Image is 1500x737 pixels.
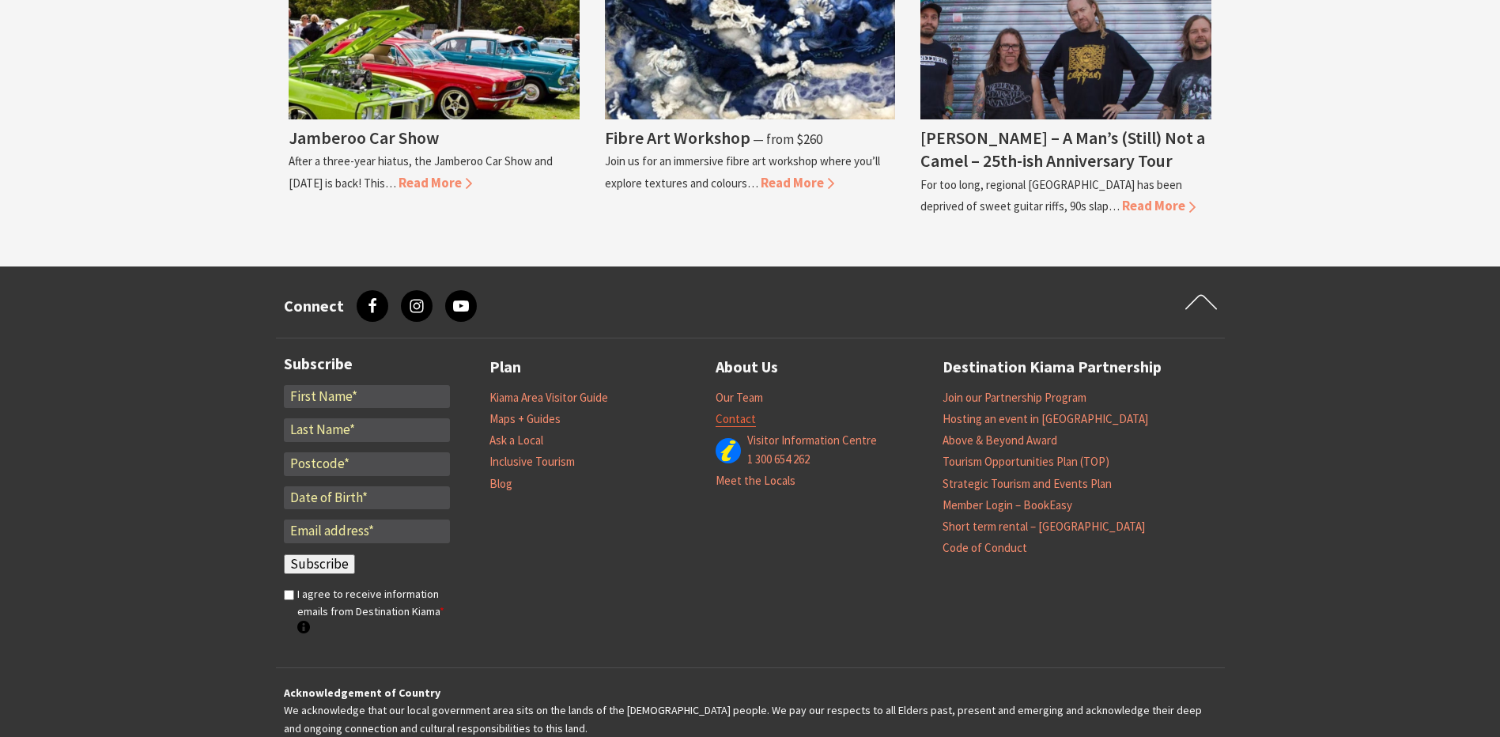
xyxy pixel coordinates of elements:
[289,153,553,190] p: After a three-year hiatus, the Jamberoo Car Show and [DATE] is back! This…
[297,585,450,638] label: I agree to receive information emails from Destination Kiama
[761,174,834,191] span: Read More
[489,390,608,406] a: Kiama Area Visitor Guide
[943,433,1057,448] a: Above & Beyond Award
[284,686,440,700] strong: Acknowledgement of Country
[284,354,450,373] h3: Subscribe
[716,473,795,489] a: Meet the Locals
[943,411,1148,427] a: Hosting an event in [GEOGRAPHIC_DATA]
[284,418,450,442] input: Last Name*
[605,153,880,190] p: Join us for an immersive fibre art workshop where you’ll explore textures and colours…
[943,390,1086,406] a: Join our Partnership Program
[284,297,344,316] h3: Connect
[753,130,822,148] span: ⁠— from $260
[920,127,1205,172] h4: [PERSON_NAME] – A Man’s (Still) Not a Camel – 25th-ish Anniversary Tour
[284,452,450,476] input: Postcode*
[716,411,756,427] a: Contact
[489,476,512,492] a: Blog
[920,177,1182,214] p: For too long, regional [GEOGRAPHIC_DATA] has been deprived of sweet guitar riffs, 90s slap…
[943,476,1112,492] a: Strategic Tourism and Events Plan
[747,433,877,448] a: Visitor Information Centre
[943,354,1162,380] a: Destination Kiama Partnership
[943,497,1072,513] a: Member Login – BookEasy
[716,390,763,406] a: Our Team
[489,411,561,427] a: Maps + Guides
[284,554,355,575] input: Subscribe
[716,354,778,380] a: About Us
[284,520,450,543] input: Email address*
[943,519,1145,556] a: Short term rental – [GEOGRAPHIC_DATA] Code of Conduct
[399,174,472,191] span: Read More
[289,127,439,149] h4: Jamberoo Car Show
[943,454,1109,470] a: Tourism Opportunities Plan (TOP)
[284,684,1217,737] p: We acknowledge that our local government area sits on the lands of the [DEMOGRAPHIC_DATA] people....
[489,454,575,470] a: Inclusive Tourism
[489,354,521,380] a: Plan
[605,127,750,149] h4: Fibre Art Workshop
[284,486,450,510] input: Date of Birth*
[747,452,810,467] a: 1 300 654 262
[284,385,450,409] input: First Name*
[1122,197,1196,214] span: Read More
[489,433,543,448] a: Ask a Local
